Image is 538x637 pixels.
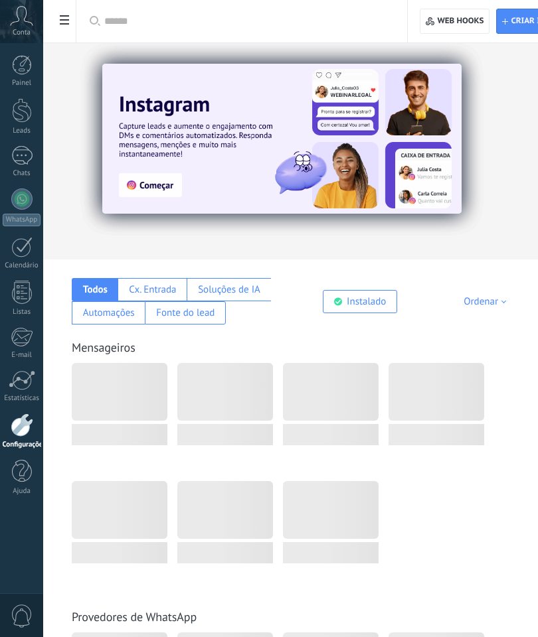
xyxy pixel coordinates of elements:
[3,261,41,270] div: Calendário
[3,487,41,496] div: Ajuda
[420,9,490,34] button: Web hooks
[72,609,197,624] a: Provedores de WhatsApp
[72,340,135,355] a: Mensageiros
[83,283,108,296] div: Todos
[347,295,386,308] div: Instalado
[3,79,41,88] div: Painel
[3,127,41,135] div: Leads
[3,351,41,360] div: E-mail
[102,64,462,214] img: Slide 1
[3,169,41,178] div: Chats
[464,295,511,308] div: Ordenar
[3,308,41,317] div: Listas
[438,16,484,27] span: Web hooks
[3,394,41,403] div: Estatísticas
[129,283,176,296] div: Cx. Entrada
[3,214,41,226] div: WhatsApp
[13,29,31,37] span: Conta
[198,283,260,296] div: Soluções de IA
[3,441,41,449] div: Configurações
[156,307,215,319] div: Fonte do lead
[83,307,135,319] div: Automações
